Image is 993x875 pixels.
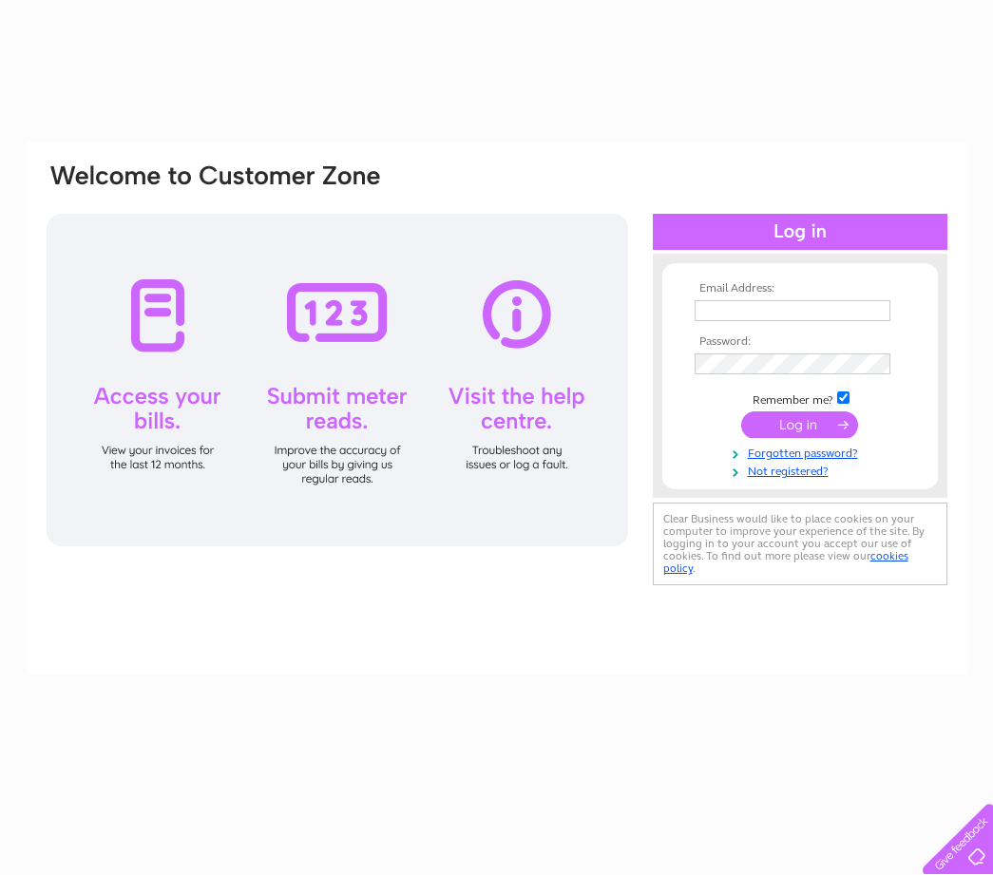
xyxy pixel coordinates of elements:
[690,282,910,295] th: Email Address:
[690,389,910,408] td: Remember me?
[695,461,910,479] a: Not registered?
[741,411,858,438] input: Submit
[690,335,910,349] th: Password:
[695,443,910,461] a: Forgotten password?
[653,503,947,585] div: Clear Business would like to place cookies on your computer to improve your experience of the sit...
[663,549,908,575] a: cookies policy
